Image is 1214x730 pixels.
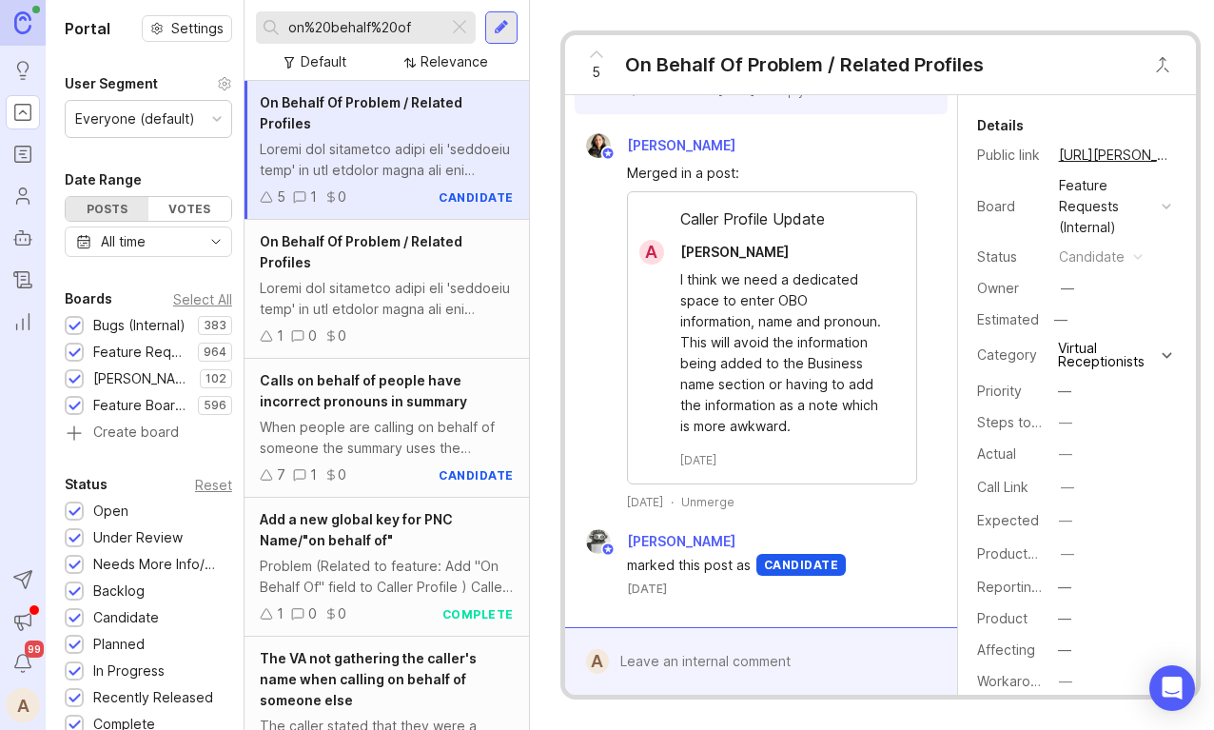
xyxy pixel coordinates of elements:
[1053,442,1078,466] button: Actual
[671,494,674,510] div: ·
[1059,444,1072,464] div: —
[1059,671,1072,692] div: —
[338,464,346,485] div: 0
[439,189,514,206] div: candidate
[977,545,1078,562] label: ProductboardID
[75,109,195,129] div: Everyone (default)
[586,529,611,554] img: Justin Maxwell
[439,467,514,483] div: candidate
[1048,307,1073,332] div: —
[338,603,346,624] div: 0
[1053,508,1078,533] button: Expected
[1059,510,1072,531] div: —
[977,445,1016,462] label: Actual
[442,606,514,622] div: complete
[639,240,664,265] div: A
[627,163,917,184] div: Merged in a post:
[171,19,224,38] span: Settings
[245,498,529,637] a: Add a new global key for PNC Name/"on behalf of"Problem (Related to feature: Add "On Behalf Of" f...
[245,359,529,498] a: Calls on behalf of people have incorrect pronouns in summaryWhen people are calling on behalf of ...
[101,231,146,252] div: All time
[260,139,514,181] div: Loremi dol sitametco adipi eli 'seddoeiu temp' in utl etdolor magna ali eni adminim veniam qu nos...
[93,315,186,336] div: Bugs (Internal)
[245,81,529,220] a: On Behalf Of Problem / Related ProfilesLoremi dol sitametco adipi eli 'seddoeiu temp' in utl etdo...
[1055,542,1080,566] button: ProductboardID
[1061,543,1074,564] div: —
[627,137,735,153] span: [PERSON_NAME]
[977,196,1044,217] div: Board
[977,673,1054,689] label: Workaround
[977,479,1028,495] label: Call Link
[6,604,40,639] button: Announcements
[1061,278,1074,299] div: —
[204,398,226,413] p: 596
[288,17,441,38] input: Search...
[680,244,789,260] span: [PERSON_NAME]
[977,145,1044,166] div: Public link
[142,15,232,42] button: Settings
[977,345,1044,365] div: Category
[1058,640,1071,661] div: —
[625,51,984,78] div: On Behalf Of Problem / Related Profiles
[201,234,231,249] svg: toggle icon
[310,464,317,485] div: 1
[977,383,1022,399] label: Priority
[575,529,741,554] a: Justin Maxwell[PERSON_NAME]
[65,425,232,443] a: Create board
[627,555,751,576] span: marked this post as
[977,610,1028,626] label: Product
[6,305,40,339] a: Reporting
[14,11,31,33] img: Canny Home
[681,494,734,510] div: Unmerge
[277,603,284,624] div: 1
[65,17,110,40] h1: Portal
[592,62,600,83] span: 5
[93,501,128,522] div: Open
[65,287,112,310] div: Boards
[277,326,284,346] div: 1
[575,133,751,158] a: Ysabelle Eugenio[PERSON_NAME]
[93,607,159,628] div: Candidate
[600,147,615,161] img: member badge
[25,641,44,658] span: 99
[65,473,108,496] div: Status
[628,240,804,265] a: A[PERSON_NAME]
[977,414,1106,430] label: Steps to Reproduce
[93,581,145,602] div: Backlog
[1059,247,1125,267] div: candidate
[93,554,223,575] div: Needs More Info/verif/repro
[421,51,488,72] div: Relevance
[6,263,40,297] a: Changelog
[977,579,1079,595] label: Reporting Team
[977,278,1044,299] div: Owner
[260,94,462,131] span: On Behalf Of Problem / Related Profiles
[260,233,462,270] span: On Behalf Of Problem / Related Profiles
[1058,608,1071,629] div: —
[93,661,165,681] div: In Progress
[66,197,148,221] div: Posts
[260,556,514,598] div: Problem (Related to feature: Add "On Behalf Of" field to Caller Profile ) Callers often call "on ...
[204,345,226,360] p: 964
[310,187,317,207] div: 1
[1058,381,1071,402] div: —
[977,247,1044,267] div: Status
[628,207,916,240] div: Caller Profile Update
[65,72,158,95] div: User Segment
[148,197,231,221] div: Votes
[260,278,514,320] div: Loremi dol sitametco adipi eli 'seddoeiu temp' in utl etdolor magna ali eni adminim veniam qu nos...
[260,417,514,459] div: When people are calling on behalf of someone the summary uses the pronouns of the caller which ca...
[206,371,226,386] p: 102
[6,95,40,129] a: Portal
[1144,46,1182,84] button: Close button
[1053,669,1078,694] button: Workaround
[1059,412,1072,433] div: —
[977,641,1035,658] label: Affecting
[245,220,529,359] a: On Behalf Of Problem / Related ProfilesLoremi dol sitametco adipi eli 'seddoeiu temp' in utl etdo...
[260,511,453,548] span: Add a new global key for PNC Name/"on behalf of"
[1053,410,1078,435] button: Steps to Reproduce
[977,114,1024,137] div: Details
[93,342,188,363] div: Feature Requests (Internal)
[6,53,40,88] a: Ideas
[260,650,477,708] span: The VA not gathering the caller's name when calling on behalf of someone else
